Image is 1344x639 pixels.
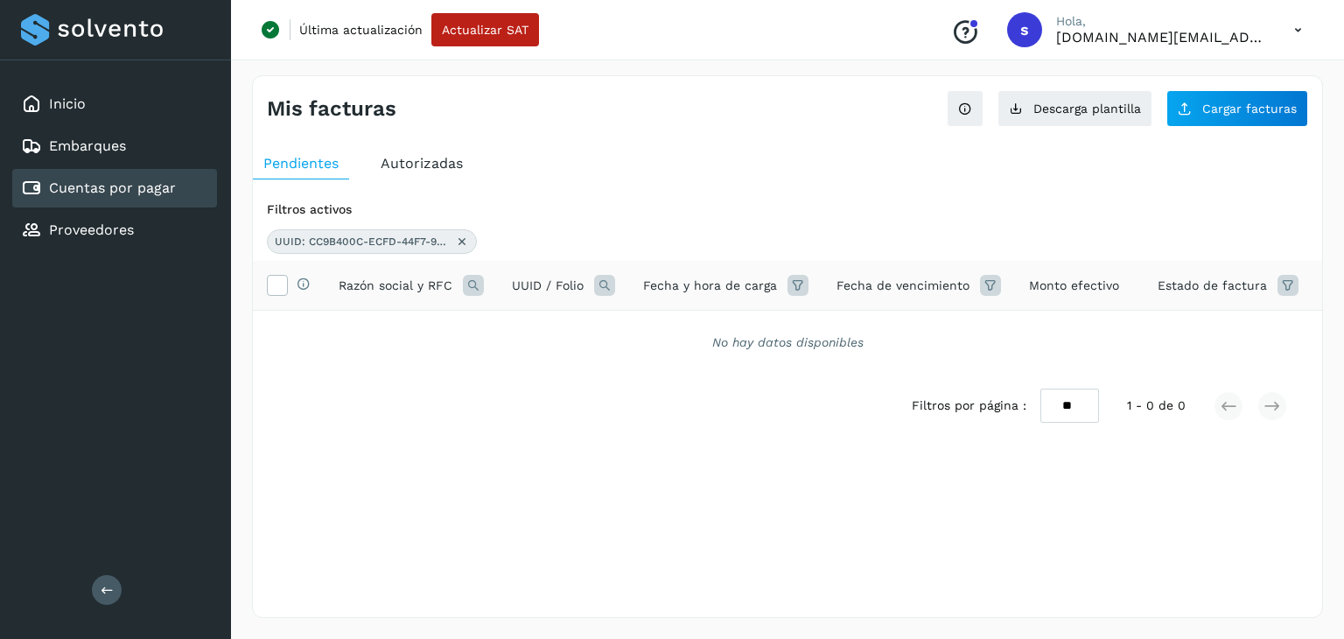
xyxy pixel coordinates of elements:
[1029,277,1119,295] span: Monto efectivo
[1127,397,1186,415] span: 1 - 0 de 0
[1166,90,1308,127] button: Cargar facturas
[1158,277,1267,295] span: Estado de factura
[263,155,339,172] span: Pendientes
[1056,14,1266,29] p: Hola,
[49,221,134,238] a: Proveedores
[299,22,423,38] p: Última actualización
[1033,102,1141,115] span: Descarga plantilla
[442,24,528,36] span: Actualizar SAT
[49,137,126,154] a: Embarques
[381,155,463,172] span: Autorizadas
[49,95,86,112] a: Inicio
[12,85,217,123] div: Inicio
[512,277,584,295] span: UUID / Folio
[643,277,777,295] span: Fecha y hora de carga
[49,179,176,196] a: Cuentas por pagar
[12,127,217,165] div: Embarques
[1202,102,1297,115] span: Cargar facturas
[912,397,1026,415] span: Filtros por página :
[275,234,450,249] span: UUID: CC9B400C-ECFD-44F7-91CA-DE3EBF5B5ED6
[431,13,539,46] button: Actualizar SAT
[12,169,217,207] div: Cuentas por pagar
[267,96,396,122] h4: Mis facturas
[12,211,217,249] div: Proveedores
[267,200,1308,219] div: Filtros activos
[836,277,969,295] span: Fecha de vencimiento
[267,229,477,254] div: UUID: CC9B400C-ECFD-44F7-91CA-DE3EBF5B5ED6
[339,277,452,295] span: Razón social y RFC
[276,334,1299,352] div: No hay datos disponibles
[1056,29,1266,46] p: solvento.sl@segmail.co
[997,90,1152,127] button: Descarga plantilla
